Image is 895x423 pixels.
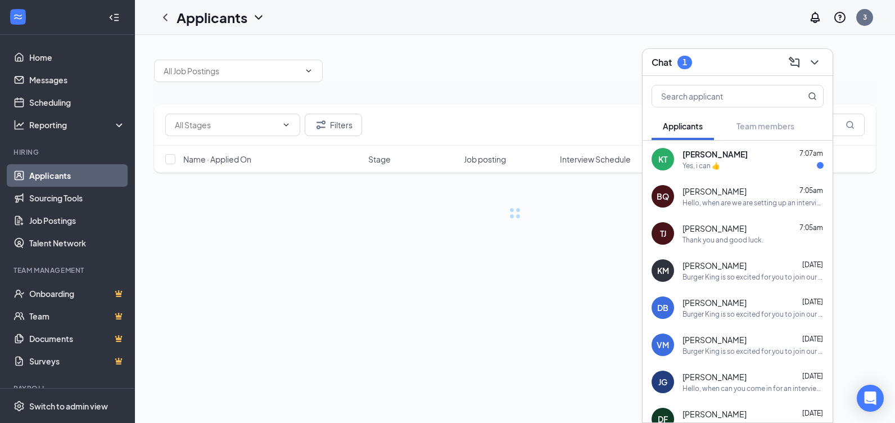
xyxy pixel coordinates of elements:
div: DB [657,302,668,313]
svg: ComposeMessage [788,56,801,69]
button: ChevronDown [806,53,824,71]
a: TeamCrown [29,305,125,327]
div: VM [657,339,669,350]
a: Job Postings [29,209,125,232]
span: [PERSON_NAME] [682,148,748,160]
span: [PERSON_NAME] [682,260,747,271]
div: 3 [863,12,867,22]
div: Yes, i can 👍 [682,161,720,170]
a: Scheduling [29,91,125,114]
a: DocumentsCrown [29,327,125,350]
div: TJ [660,228,666,239]
div: Burger King is so excited for you to join our team! Do you know anyone else who might be interest... [682,346,824,356]
svg: ChevronLeft [159,11,172,24]
span: [DATE] [802,335,823,343]
span: Stage [368,154,391,165]
svg: QuestionInfo [833,11,847,24]
div: KT [658,154,667,165]
div: Reporting [29,119,126,130]
span: Team members [736,121,794,131]
span: [PERSON_NAME] [682,297,747,308]
svg: MagnifyingGlass [846,120,855,129]
svg: Filter [314,118,328,132]
span: Name · Applied On [183,154,251,165]
a: Home [29,46,125,69]
span: 7:05am [799,223,823,232]
input: All Job Postings [164,65,300,77]
button: ComposeMessage [785,53,803,71]
input: All Stages [175,119,277,131]
button: Filter Filters [305,114,362,136]
h1: Applicants [177,8,247,27]
div: Open Intercom Messenger [857,385,884,412]
h3: Chat [652,56,672,69]
div: Payroll [13,384,123,393]
span: [DATE] [802,372,823,380]
span: Applicants [663,121,703,131]
svg: ChevronDown [304,66,313,75]
span: [DATE] [802,409,823,417]
a: Messages [29,69,125,91]
span: 7:05am [799,186,823,195]
svg: ChevronDown [808,56,821,69]
svg: Analysis [13,119,25,130]
span: [PERSON_NAME] [682,334,747,345]
div: Burger King is so excited for you to join our team! Do you know anyone else who might be interest... [682,272,824,282]
svg: Settings [13,400,25,412]
div: KM [657,265,669,276]
svg: Notifications [808,11,822,24]
a: OnboardingCrown [29,282,125,305]
span: [DATE] [802,260,823,269]
input: Search applicant [652,85,785,107]
svg: ChevronDown [282,120,291,129]
svg: ChevronDown [252,11,265,24]
div: JG [658,376,667,388]
div: Hello, when can you come in for an interview? [682,384,824,393]
svg: Collapse [109,12,120,23]
div: Switch to admin view [29,400,108,412]
span: [PERSON_NAME] [682,371,747,382]
a: SurveysCrown [29,350,125,372]
span: [PERSON_NAME] [682,408,747,420]
span: [PERSON_NAME] [682,223,747,234]
svg: MagnifyingGlass [808,92,817,101]
div: Team Management [13,265,123,275]
div: Thank you and good luck. [682,235,763,245]
div: Hello, when are we are setting up an interview? [682,198,824,208]
span: [PERSON_NAME] [682,186,747,197]
span: 7:07am [799,149,823,157]
span: Job posting [464,154,506,165]
span: Interview Schedule [560,154,631,165]
span: [DATE] [802,298,823,306]
a: Sourcing Tools [29,187,125,209]
div: Hiring [13,147,123,157]
svg: WorkstreamLogo [12,11,24,22]
div: 1 [682,57,687,67]
a: Applicants [29,164,125,187]
div: Burger King is so excited for you to join our team! Do you know anyone else who might be interest... [682,309,824,319]
a: Talent Network [29,232,125,254]
div: BQ [657,191,669,202]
